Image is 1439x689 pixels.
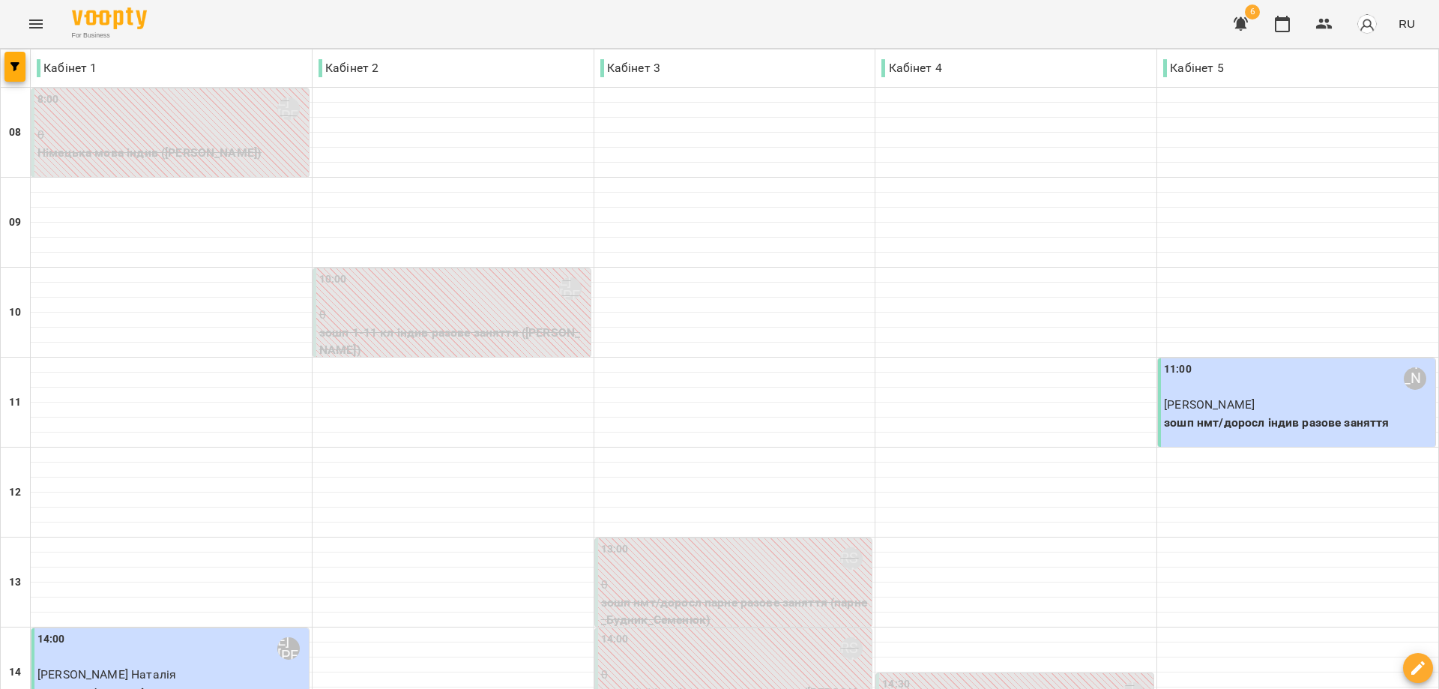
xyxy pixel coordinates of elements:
div: Тагунова Анастасія Костянтинівна [277,637,300,660]
p: Кабінет 1 [37,59,97,77]
p: 0 [319,306,588,324]
label: 14:00 [37,631,65,648]
span: [PERSON_NAME] [1164,397,1255,412]
h6: 13 [9,574,21,591]
p: зошп нмт/доросл парне разове заняття (парне_Будник_Семенюк) [601,594,869,629]
label: 13:00 [601,541,629,558]
span: RU [1399,16,1415,31]
button: Menu [18,6,54,42]
span: [PERSON_NAME] Наталія [37,667,176,682]
span: 6 [1245,4,1260,19]
button: RU [1393,10,1421,37]
p: 0 [601,576,869,594]
h6: 12 [9,484,21,501]
h6: 09 [9,214,21,231]
h6: 10 [9,304,21,321]
div: Бекерова Пелагея Юріївна [840,637,863,660]
h6: 11 [9,394,21,411]
label: 14:00 [601,631,629,648]
label: 10:00 [319,271,347,288]
img: Voopty Logo [72,7,147,29]
p: Кабінет 2 [319,59,378,77]
div: Бекерова Пелагея Юріївна [840,547,863,570]
div: Романюк Олена Олександрівна [277,97,300,120]
p: зошп 1-11 кл індив разове заняття ([PERSON_NAME]) [319,324,588,359]
p: Німецька мова індив ([PERSON_NAME]) [37,144,306,162]
p: 0 [37,126,306,144]
label: 8:00 [37,91,58,108]
div: Романюк Олена Олександрівна [559,277,582,300]
h6: 14 [9,664,21,681]
p: Кабінет 5 [1163,59,1223,77]
p: 0 [601,666,869,684]
span: For Business [72,31,147,40]
p: Кабінет 4 [881,59,941,77]
div: Маража Єгор Віталійович [1404,367,1426,390]
label: 11:00 [1164,361,1192,378]
img: avatar_s.png [1357,13,1378,34]
p: Кабінет 3 [600,59,660,77]
h6: 08 [9,124,21,141]
p: зошп нмт/доросл індив разове заняття [1164,414,1432,432]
